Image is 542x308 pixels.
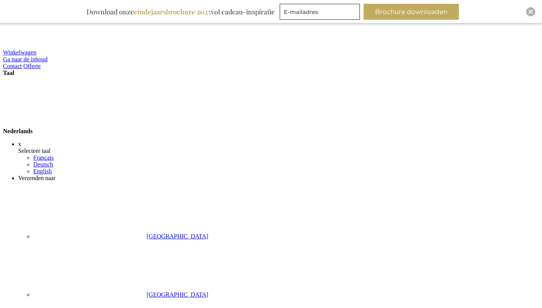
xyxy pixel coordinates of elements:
a: Contact [3,63,22,69]
img: Close [528,9,533,14]
b: eindejaarsbrochure 2025 [134,7,211,16]
a: Deutsch [33,161,53,168]
div: Download onze vol cadeau-inspiratie [83,4,278,20]
input: E-mailadres [280,4,360,20]
a: Français [33,154,54,161]
a: [GEOGRAPHIC_DATA] [33,233,208,240]
span: Taal [3,70,14,76]
span: Nederlands [3,128,33,134]
a: English [33,168,52,174]
a: [GEOGRAPHIC_DATA] [33,291,208,298]
div: Selecteer taal [18,148,539,154]
div: x [18,141,539,148]
div: Nederlands [3,76,539,135]
a: Offerte [23,63,41,69]
button: Brochure downloaden [364,4,459,20]
a: Winkelwagen [3,49,36,56]
div: Verzenden naar [18,175,539,182]
form: marketing offers and promotions [280,4,362,22]
a: Ga naar de inhoud [3,56,48,62]
div: Close [526,7,535,16]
